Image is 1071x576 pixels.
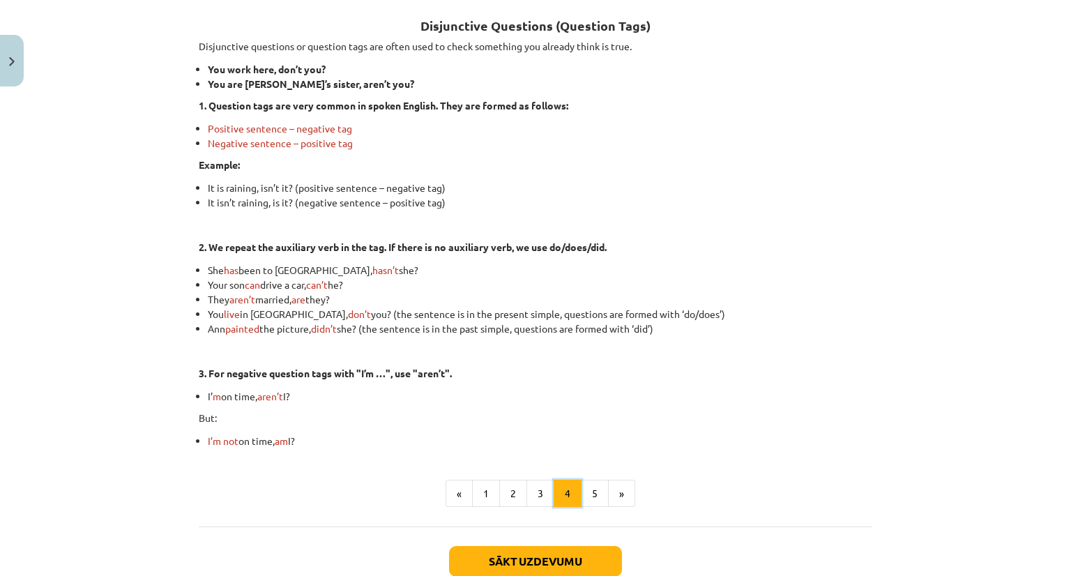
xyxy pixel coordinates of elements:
li: on time, I? [208,434,872,448]
span: aren’t [229,293,255,305]
span: has [224,264,238,276]
nav: Page navigation example [199,480,872,508]
p: Disjunctive questions or question tags are often used to check something you already think is true. [199,39,872,54]
button: 5 [581,480,609,508]
span: Positive sentence – negative tag [208,122,352,135]
button: 1 [472,480,500,508]
span: on time, [221,390,257,402]
button: « [446,480,473,508]
button: » [608,480,635,508]
span: I? [283,390,290,402]
span: didn’t [311,322,337,335]
span: m [213,390,221,402]
span: painted [225,322,259,335]
span: hasn’t [372,264,399,276]
span: I’ [208,390,213,402]
span: It is raining, isn’t it? (positive sentence – negative tag) [208,181,446,194]
strong: 1. Question tags are very common in spoken English. They are formed as follows: [199,99,568,112]
span: can [245,278,260,291]
span: live [224,308,240,320]
button: 4 [554,480,582,508]
strong: You are [PERSON_NAME]’s sister, aren’t you? [208,77,414,90]
button: 3 [526,480,554,508]
button: 2 [499,480,527,508]
span: aren’t [257,390,283,402]
li: You in [GEOGRAPHIC_DATA], you? (the sentence is in the present simple, questions are formed with ... [208,307,872,321]
img: icon-close-lesson-0947bae3869378f0d4975bcd49f059093ad1ed9edebbc8119c70593378902aed.svg [9,57,15,66]
span: I’m not [208,434,238,447]
strong: Disjunctive Questions (Question Tags) [420,17,651,33]
span: don’t [348,308,371,320]
span: It isn’t raining, is it? (negative sentence – positive tag) [208,196,446,209]
span: can’t [306,278,328,291]
li: She been to [GEOGRAPHIC_DATA], she? [208,263,872,278]
p: But: [199,411,872,425]
span: Negative sentence – positive tag [208,137,353,149]
strong: You work here, don’t you? [208,63,326,75]
li: They married, they? [208,292,872,307]
strong: Example: [199,158,240,171]
li: Your son drive a car, he? [208,278,872,292]
span: am [275,434,288,447]
span: are [291,293,305,305]
strong: 2. We repeat the auxiliary verb in the tag. If there is no auxiliary verb, we use do/does/did. [199,241,607,253]
li: Ann the picture, she? (the sentence is in the past simple, questions are formed with ‘did’) [208,321,872,336]
strong: 3. For negative question tags with "I’m …", use "aren’t". [199,367,452,379]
